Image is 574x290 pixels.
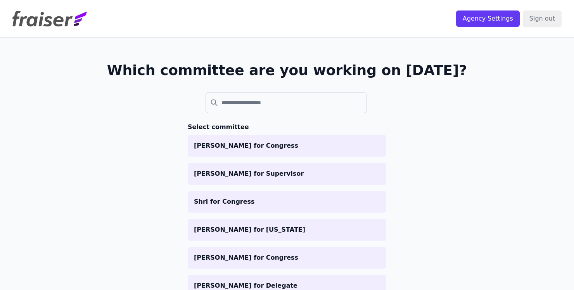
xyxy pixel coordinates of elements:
img: Fraiser Logo [12,11,87,26]
p: [PERSON_NAME] for [US_STATE] [194,225,380,234]
h3: Select committee [188,122,386,132]
h1: Which committee are you working on [DATE]? [107,63,467,78]
a: [PERSON_NAME] for Supervisor [188,163,386,185]
a: [PERSON_NAME] for Congress [188,135,386,157]
p: [PERSON_NAME] for Supervisor [194,169,380,178]
a: [PERSON_NAME] for [US_STATE] [188,219,386,241]
p: [PERSON_NAME] for Congress [194,141,380,150]
a: [PERSON_NAME] for Congress [188,247,386,269]
a: Shri for Congress [188,191,386,213]
p: Shri for Congress [194,197,380,206]
input: Agency Settings [456,10,520,27]
input: Sign out [523,10,562,27]
p: [PERSON_NAME] for Congress [194,253,380,262]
